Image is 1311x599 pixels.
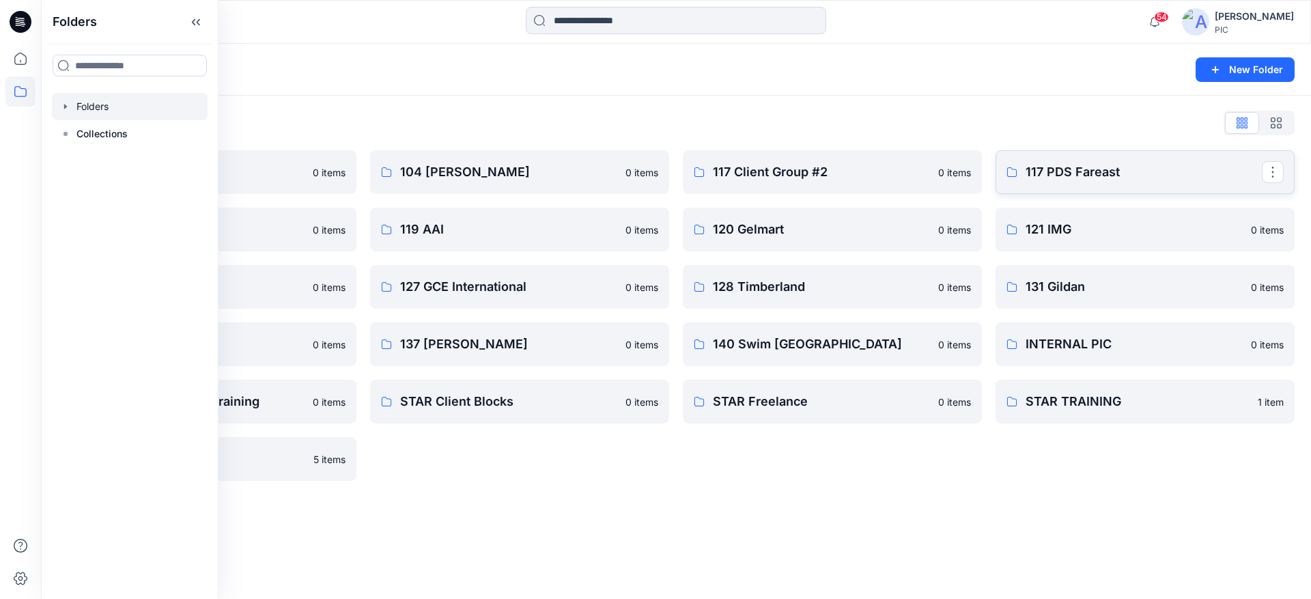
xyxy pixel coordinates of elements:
[1026,392,1250,411] p: STAR TRAINING
[713,335,930,354] p: 140 Swim [GEOGRAPHIC_DATA]
[713,392,930,411] p: STAR Freelance
[996,208,1295,251] a: 121 IMG0 items
[996,150,1295,194] a: 117 PDS Fareast
[625,280,658,294] p: 0 items
[625,395,658,409] p: 0 items
[625,337,658,352] p: 0 items
[683,150,982,194] a: 117 Client Group #20 items
[1251,337,1284,352] p: 0 items
[313,337,346,352] p: 0 items
[938,280,971,294] p: 0 items
[713,220,930,239] p: 120 Gelmart
[938,337,971,352] p: 0 items
[1026,163,1262,182] p: 117 PDS Fareast
[1026,335,1243,354] p: INTERNAL PIC
[370,322,669,366] a: 137 [PERSON_NAME]0 items
[1258,395,1284,409] p: 1 item
[625,223,658,237] p: 0 items
[313,223,346,237] p: 0 items
[996,265,1295,309] a: 131 Gildan0 items
[1154,12,1169,23] span: 54
[313,165,346,180] p: 0 items
[1251,280,1284,294] p: 0 items
[313,280,346,294] p: 0 items
[400,220,617,239] p: 119 AAI
[313,452,346,466] p: 5 items
[370,150,669,194] a: 104 [PERSON_NAME]0 items
[683,208,982,251] a: 120 Gelmart0 items
[683,380,982,423] a: STAR Freelance0 items
[400,335,617,354] p: 137 [PERSON_NAME]
[370,265,669,309] a: 127 GCE International0 items
[938,165,971,180] p: 0 items
[713,277,930,296] p: 128 Timberland
[1215,8,1294,25] div: [PERSON_NAME]
[938,395,971,409] p: 0 items
[625,165,658,180] p: 0 items
[996,380,1295,423] a: STAR TRAINING1 item
[1026,277,1243,296] p: 131 Gildan
[1196,57,1295,82] button: New Folder
[400,163,617,182] p: 104 [PERSON_NAME]
[370,380,669,423] a: STAR Client Blocks0 items
[683,322,982,366] a: 140 Swim [GEOGRAPHIC_DATA]0 items
[683,265,982,309] a: 128 Timberland0 items
[1026,220,1243,239] p: 121 IMG
[713,163,930,182] p: 117 Client Group #2
[76,126,128,142] p: Collections
[313,395,346,409] p: 0 items
[1215,25,1294,35] div: PIC
[1251,223,1284,237] p: 0 items
[400,277,617,296] p: 127 GCE International
[938,223,971,237] p: 0 items
[400,392,617,411] p: STAR Client Blocks
[1182,8,1209,36] img: avatar
[996,322,1295,366] a: INTERNAL PIC0 items
[370,208,669,251] a: 119 AAI0 items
